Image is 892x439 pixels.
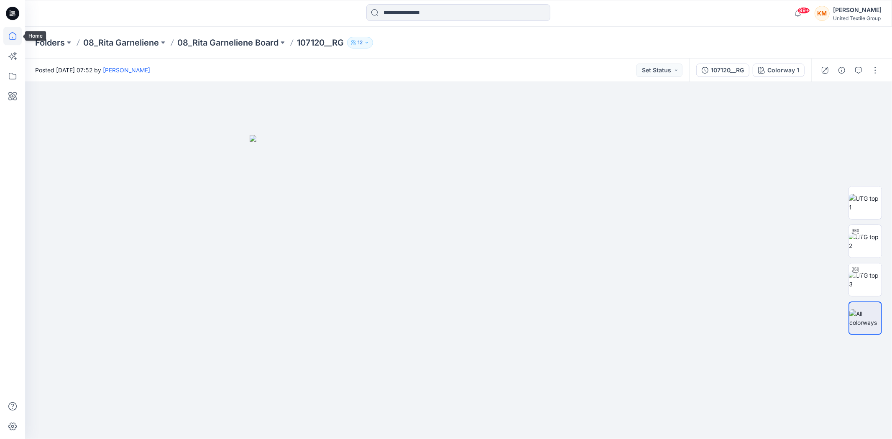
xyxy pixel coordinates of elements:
img: All colorways [849,309,881,327]
span: 99+ [797,7,810,14]
div: 107120__RG [711,66,744,75]
button: 12 [347,37,373,48]
span: Posted [DATE] 07:52 by [35,66,150,74]
div: KM [815,6,830,21]
div: [PERSON_NAME] [833,5,882,15]
p: 12 [358,38,363,47]
a: 08_Rita Garneliene [83,37,159,48]
div: Colorway 1 [767,66,799,75]
button: Colorway 1 [753,64,805,77]
button: 107120__RG [696,64,749,77]
p: 107120__RG [297,37,344,48]
a: Folders [35,37,65,48]
img: UTG top 3 [849,271,882,288]
img: UTG top 2 [849,232,882,250]
button: Details [835,64,849,77]
div: United Textile Group [833,15,882,21]
a: 08_Rita Garneliene Board [177,37,279,48]
img: UTG top 1 [849,194,882,212]
img: eyJhbGciOiJIUzI1NiIsImtpZCI6IjAiLCJzbHQiOiJzZXMiLCJ0eXAiOiJKV1QifQ.eyJkYXRhIjp7InR5cGUiOiJzdG9yYW... [250,135,668,439]
a: [PERSON_NAME] [103,66,150,74]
